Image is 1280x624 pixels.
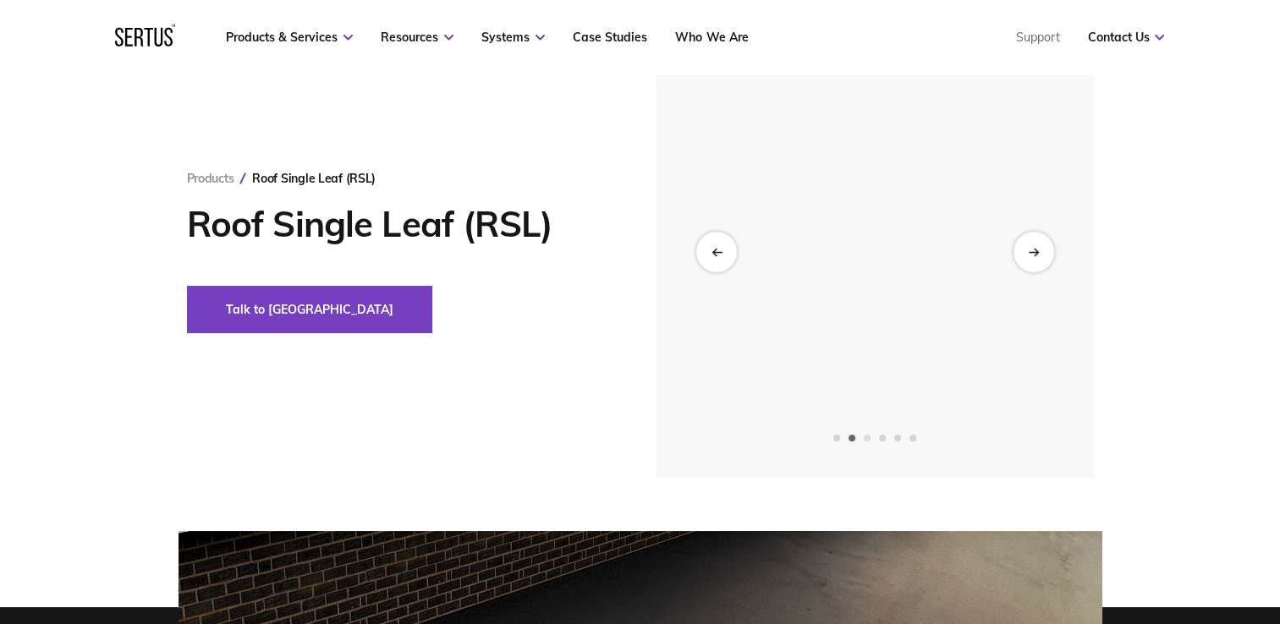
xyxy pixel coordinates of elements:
[481,30,545,45] a: Systems
[976,429,1280,624] iframe: Chat Widget
[1015,30,1059,45] a: Support
[909,435,916,441] span: Go to slide 6
[1087,30,1164,45] a: Contact Us
[1014,232,1054,272] div: Next slide
[894,435,901,441] span: Go to slide 5
[675,30,748,45] a: Who We Are
[864,435,871,441] span: Go to slide 3
[187,203,606,245] h1: Roof Single Leaf (RSL)
[187,286,432,333] button: Talk to [GEOGRAPHIC_DATA]
[833,435,840,441] span: Go to slide 1
[381,30,453,45] a: Resources
[187,171,234,186] a: Products
[696,232,737,272] div: Previous slide
[573,30,647,45] a: Case Studies
[879,435,886,441] span: Go to slide 4
[226,30,353,45] a: Products & Services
